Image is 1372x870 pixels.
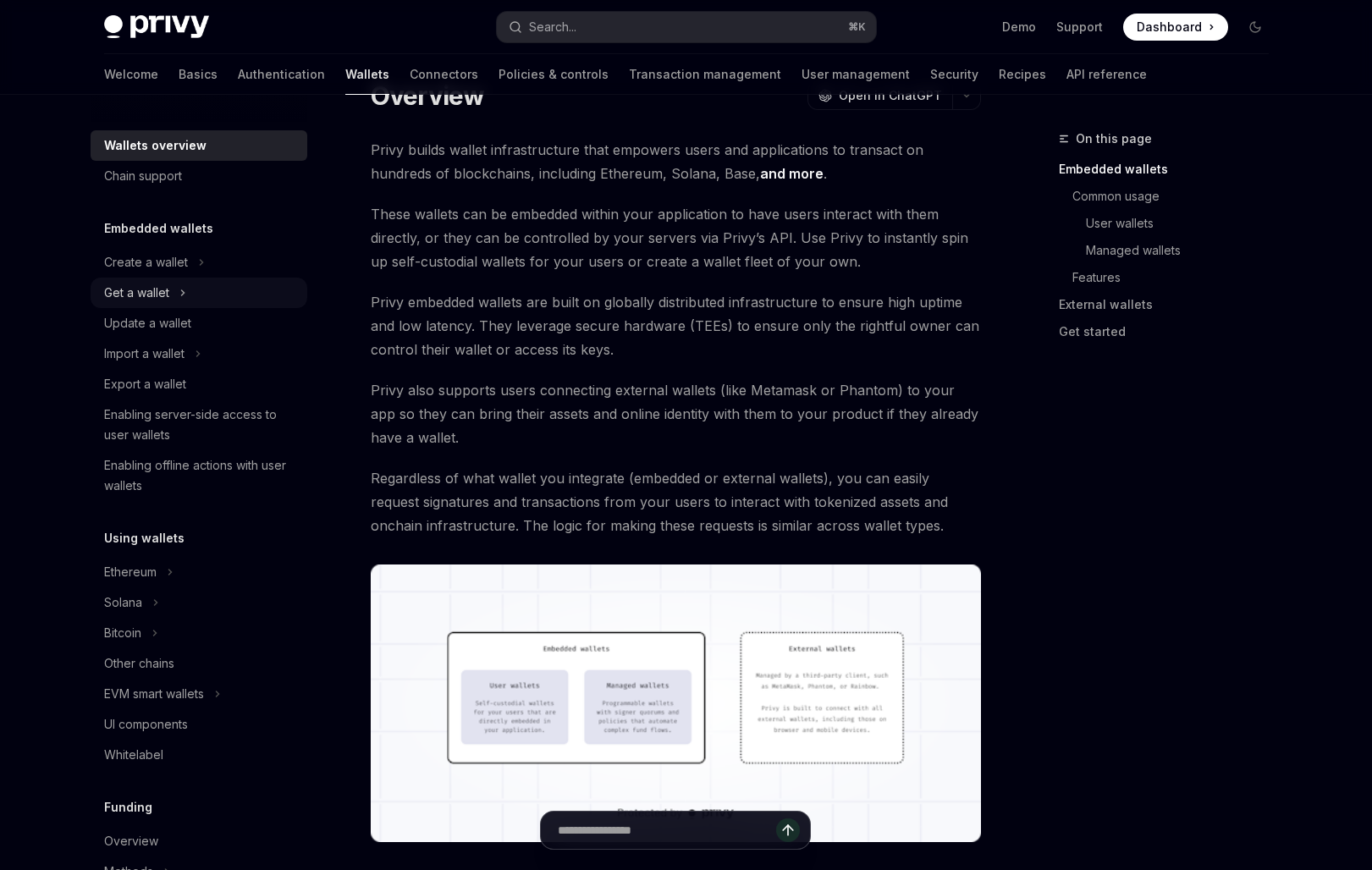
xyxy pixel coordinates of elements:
div: UI components [104,714,188,735]
div: Ethereum [104,562,157,582]
span: Privy builds wallet infrastructure that empowers users and applications to transact on hundreds o... [371,138,981,185]
a: Whitelabel [91,740,307,770]
a: API reference [1066,54,1147,95]
button: Toggle Import a wallet section [91,339,307,369]
a: Policies & controls [499,54,609,95]
button: Toggle Ethereum section [91,557,307,587]
a: Basics [179,54,218,95]
a: Overview [91,826,307,856]
a: Enabling server-side access to user wallets [91,399,307,450]
div: Enabling server-side access to user wallets [104,405,297,445]
span: Privy embedded wallets are built on globally distributed infrastructure to ensure high uptime and... [371,290,981,361]
div: Import a wallet [104,344,185,364]
a: Wallets [345,54,389,95]
a: and more [760,165,824,183]
a: Features [1059,264,1282,291]
div: EVM smart wallets [104,684,204,704]
a: Update a wallet [91,308,307,339]
div: Enabling offline actions with user wallets [104,455,297,496]
span: Privy also supports users connecting external wallets (like Metamask or Phantom) to your app so t... [371,378,981,449]
div: Update a wallet [104,313,191,333]
button: Toggle Create a wallet section [91,247,307,278]
a: Recipes [999,54,1046,95]
button: Toggle Solana section [91,587,307,618]
button: Toggle Bitcoin section [91,618,307,648]
h1: Overview [371,80,485,111]
a: User management [802,54,910,95]
button: Toggle Get a wallet section [91,278,307,308]
a: Wallets overview [91,130,307,161]
a: Support [1056,19,1103,36]
a: Embedded wallets [1059,156,1282,183]
div: Get a wallet [104,283,169,303]
button: Open in ChatGPT [807,81,952,110]
a: External wallets [1059,291,1282,318]
div: Chain support [104,166,182,186]
div: Other chains [104,653,174,674]
div: Wallets overview [104,135,207,156]
button: Send message [776,818,800,842]
span: These wallets can be embedded within your application to have users interact with them directly, ... [371,202,981,273]
a: Other chains [91,648,307,679]
a: Export a wallet [91,369,307,399]
div: Solana [104,592,142,613]
a: Demo [1002,19,1036,36]
a: Authentication [238,54,325,95]
button: Toggle dark mode [1242,14,1269,41]
a: Connectors [410,54,478,95]
div: Search... [529,17,576,37]
h5: Embedded wallets [104,218,213,239]
img: dark logo [104,15,209,39]
a: Common usage [1059,183,1282,210]
a: Enabling offline actions with user wallets [91,450,307,501]
span: Dashboard [1137,19,1202,36]
span: ⌘ K [848,20,866,34]
span: On this page [1076,129,1152,149]
h5: Using wallets [104,528,185,548]
a: Dashboard [1123,14,1228,41]
h5: Funding [104,797,152,818]
div: Bitcoin [104,623,141,643]
a: Get started [1059,318,1282,345]
div: Create a wallet [104,252,188,273]
span: Regardless of what wallet you integrate (embedded or external wallets), you can easily request si... [371,466,981,537]
a: Welcome [104,54,158,95]
input: Ask a question... [558,812,776,849]
a: UI components [91,709,307,740]
span: Open in ChatGPT [839,87,942,104]
a: Chain support [91,161,307,191]
a: User wallets [1059,210,1282,237]
div: Whitelabel [104,745,163,765]
img: images/walletoverview.png [371,564,981,842]
a: Managed wallets [1059,237,1282,264]
a: Transaction management [629,54,781,95]
div: Overview [104,831,158,851]
div: Export a wallet [104,374,186,394]
a: Security [930,54,978,95]
button: Toggle EVM smart wallets section [91,679,307,709]
button: Open search [497,12,876,42]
